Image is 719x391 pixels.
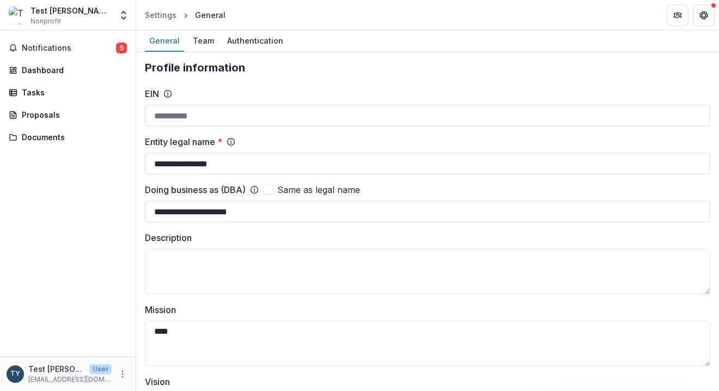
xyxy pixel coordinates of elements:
[4,61,131,79] a: Dashboard
[22,131,123,143] div: Documents
[223,31,288,52] a: Authentication
[145,135,222,148] label: Entity legal name
[4,128,131,146] a: Documents
[22,87,123,98] div: Tasks
[22,64,123,76] div: Dashboard
[693,4,715,26] button: Get Help
[188,33,218,49] div: Team
[223,33,288,49] div: Authentication
[145,303,704,316] label: Mission
[141,7,181,23] a: Settings
[116,368,129,381] button: More
[145,183,246,196] label: Doing business as (DBA)
[31,16,61,26] span: Nonprofit
[145,61,710,74] h2: Profile information
[28,375,112,384] p: [EMAIL_ADDRESS][DOMAIN_NAME]
[28,363,85,375] p: Test [PERSON_NAME]
[145,33,184,49] div: General
[145,31,184,52] a: General
[89,364,112,374] p: User
[4,106,131,124] a: Proposals
[141,7,230,23] nav: breadcrumb
[4,83,131,101] a: Tasks
[145,9,176,21] div: Settings
[195,9,226,21] div: General
[277,183,360,196] span: Same as legal name
[22,44,116,53] span: Notifications
[10,370,20,377] div: Test Andreas Y
[31,5,112,16] div: Test [PERSON_NAME]
[116,43,127,53] span: 5
[145,375,704,388] label: Vision
[22,109,123,121] div: Proposals
[145,231,704,244] label: Description
[145,87,159,100] label: EIN
[9,7,26,24] img: Test Andreas Org
[188,31,218,52] a: Team
[667,4,688,26] button: Partners
[116,4,131,26] button: Open entity switcher
[4,39,131,57] button: Notifications5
